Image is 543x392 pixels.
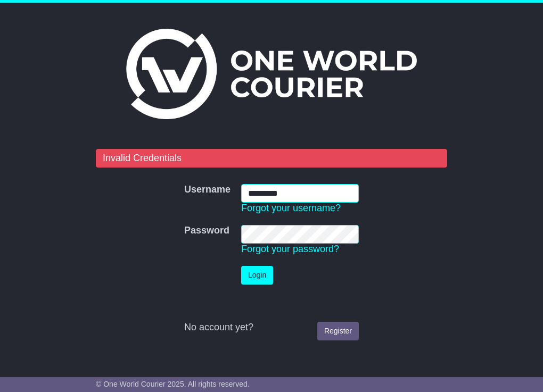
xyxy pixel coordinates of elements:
label: Password [184,225,229,237]
a: Forgot your password? [241,244,339,254]
img: One World [126,29,417,119]
a: Forgot your username? [241,203,341,213]
div: Invalid Credentials [96,149,447,168]
label: Username [184,184,231,196]
div: No account yet? [184,322,359,333]
a: Register [317,322,359,340]
span: © One World Courier 2025. All rights reserved. [96,380,250,388]
button: Login [241,266,273,285]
